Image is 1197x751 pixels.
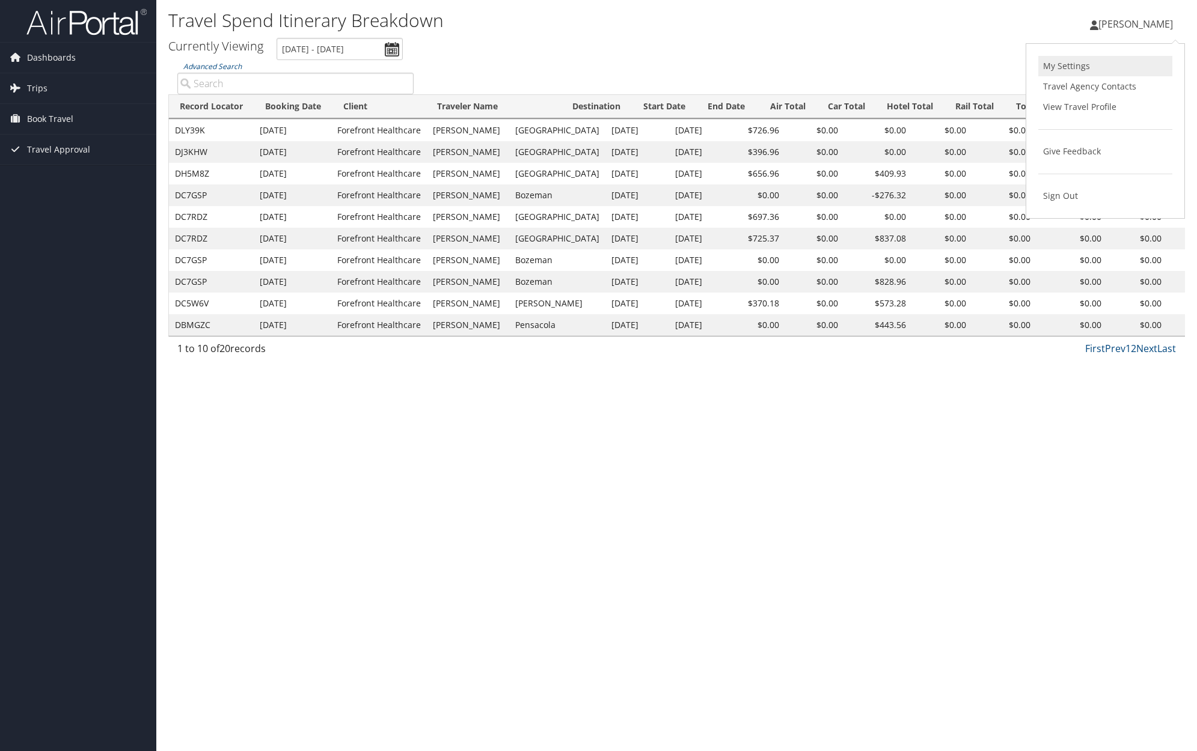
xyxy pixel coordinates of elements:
a: Advanced Search [183,61,242,71]
td: $0.00 [844,249,912,271]
td: $0.00 [844,206,912,228]
td: $0.00 [785,206,844,228]
td: [DATE] [254,206,331,228]
td: DC7GSP [169,184,254,206]
td: [PERSON_NAME] [427,206,509,228]
td: [DATE] [605,120,669,141]
td: [DATE] [254,271,331,293]
td: [DATE] [605,314,669,336]
td: Forefront Healthcare [331,184,427,206]
td: Forefront Healthcare [331,293,427,314]
td: [PERSON_NAME] [427,163,509,184]
a: Next [1136,342,1157,355]
td: $656.96 [728,163,785,184]
td: [DATE] [605,293,669,314]
td: Forefront Healthcare [331,141,427,163]
td: DBMGZC [169,314,254,336]
td: $0.00 [728,314,785,336]
td: [DATE] [254,184,331,206]
td: [GEOGRAPHIC_DATA] [509,206,605,228]
td: [DATE] [669,314,728,336]
td: $573.28 [844,293,912,314]
td: $0.00 [844,141,912,163]
th: End Date: activate to sort column ascending [697,95,759,118]
td: [GEOGRAPHIC_DATA] [509,141,605,163]
td: [PERSON_NAME] [427,184,509,206]
td: $0.00 [972,141,1036,163]
td: $0.00 [1036,228,1107,249]
td: Bozeman [509,184,605,206]
td: $0.00 [912,314,972,336]
td: Forefront Healthcare [331,120,427,141]
td: [DATE] [669,228,728,249]
td: $370.18 [728,293,785,314]
td: $0.00 [972,228,1036,249]
td: $0.00 [972,314,1036,336]
td: [DATE] [254,293,331,314]
td: $0.00 [1036,271,1107,293]
span: Travel Approval [27,135,90,165]
td: [DATE] [254,163,331,184]
td: $0.00 [785,228,844,249]
td: Pensacola [509,314,605,336]
td: $0.00 [972,120,1036,141]
td: [DATE] [669,293,728,314]
a: Sign Out [1038,186,1172,206]
td: [DATE] [605,271,669,293]
th: Destination: activate to sort column ascending [562,95,632,118]
td: DC7GSP [169,271,254,293]
td: Forefront Healthcare [331,249,427,271]
td: $725.37 [728,228,785,249]
td: [PERSON_NAME] [427,120,509,141]
td: $0.00 [912,249,972,271]
td: DH5M8Z [169,163,254,184]
td: [DATE] [254,249,331,271]
td: $726.96 [728,120,785,141]
td: $0.00 [1036,314,1107,336]
td: DJ3KHW [169,141,254,163]
td: [DATE] [669,206,728,228]
span: 20 [219,342,230,355]
span: Trips [27,73,47,103]
td: [DATE] [669,120,728,141]
th: Booking Date: activate to sort column ascending [254,95,332,118]
td: $0.00 [1107,228,1168,249]
th: Traveler Name: activate to sort column ascending [426,95,562,118]
td: $0.00 [844,120,912,141]
a: [PERSON_NAME] [1090,6,1185,42]
td: $0.00 [728,184,785,206]
td: [PERSON_NAME] [427,314,509,336]
td: [PERSON_NAME] [427,293,509,314]
td: $0.00 [972,293,1036,314]
td: DC7RDZ [169,228,254,249]
td: $697.36 [728,206,785,228]
td: [DATE] [605,228,669,249]
td: $0.00 [972,271,1036,293]
th: Start Date: activate to sort column ascending [632,95,697,118]
td: [DATE] [605,163,669,184]
td: [DATE] [254,228,331,249]
img: airportal-logo.png [26,8,147,36]
td: [PERSON_NAME] [427,249,509,271]
th: Tour Total: activate to sort column ascending [1005,95,1070,118]
input: [DATE] - [DATE] [277,38,403,60]
td: $0.00 [1107,314,1168,336]
span: Book Travel [27,104,73,134]
a: 2 [1131,342,1136,355]
td: Forefront Healthcare [331,314,427,336]
td: $396.96 [728,141,785,163]
td: $837.08 [844,228,912,249]
th: Client: activate to sort column ascending [332,95,426,118]
td: $0.00 [785,163,844,184]
td: [PERSON_NAME] [427,228,509,249]
td: $0.00 [1107,293,1168,314]
td: Forefront Healthcare [331,163,427,184]
td: $0.00 [912,206,972,228]
td: $0.00 [785,141,844,163]
td: [DATE] [669,163,728,184]
a: Travel Agency Contacts [1038,76,1172,97]
th: Record Locator: activate to sort column ascending [169,95,254,118]
td: $0.00 [972,163,1036,184]
td: $0.00 [1107,249,1168,271]
td: [GEOGRAPHIC_DATA] [509,120,605,141]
